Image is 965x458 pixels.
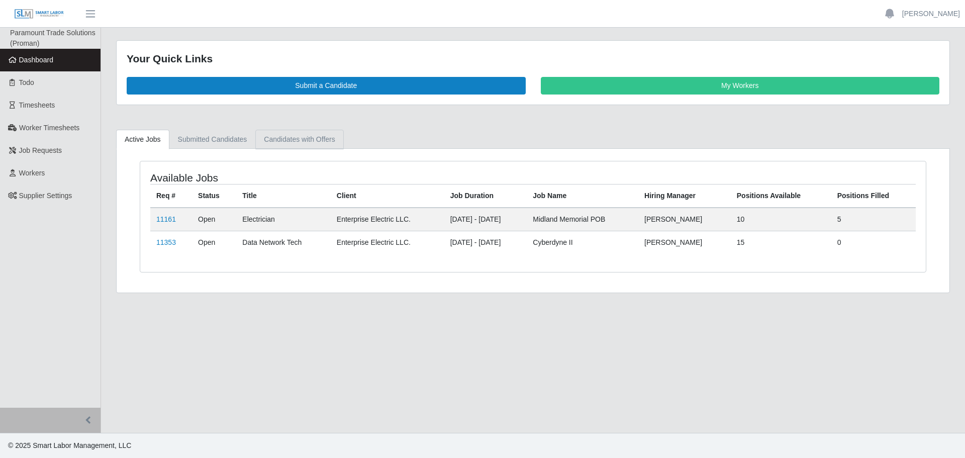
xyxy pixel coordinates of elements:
[831,184,916,208] th: Positions Filled
[731,208,831,231] td: 10
[236,184,331,208] th: Title
[831,208,916,231] td: 5
[541,77,940,95] a: My Workers
[8,441,131,449] span: © 2025 Smart Labor Management, LLC
[236,208,331,231] td: Electrician
[127,77,526,95] a: Submit a Candidate
[156,215,176,223] a: 11161
[192,231,236,254] td: Open
[527,184,638,208] th: Job Name
[831,231,916,254] td: 0
[331,184,444,208] th: Client
[444,231,527,254] td: [DATE] - [DATE]
[19,169,45,177] span: Workers
[14,9,64,20] img: SLM Logo
[331,231,444,254] td: Enterprise Electric LLC.
[19,146,62,154] span: Job Requests
[156,238,176,246] a: 11353
[638,184,731,208] th: Hiring Manager
[19,124,79,132] span: Worker Timesheets
[116,130,169,149] a: Active Jobs
[150,171,460,184] h4: Available Jobs
[127,51,939,67] div: Your Quick Links
[638,231,731,254] td: [PERSON_NAME]
[527,231,638,254] td: Cyberdyne II
[150,184,192,208] th: Req #
[19,192,72,200] span: Supplier Settings
[331,208,444,231] td: Enterprise Electric LLC.
[902,9,960,19] a: [PERSON_NAME]
[10,29,95,47] span: Paramount Trade Solutions (Proman)
[236,231,331,254] td: Data Network Tech
[169,130,256,149] a: Submitted Candidates
[19,78,34,86] span: Todo
[19,101,55,109] span: Timesheets
[444,208,527,231] td: [DATE] - [DATE]
[255,130,343,149] a: Candidates with Offers
[638,208,731,231] td: [PERSON_NAME]
[444,184,527,208] th: Job Duration
[192,208,236,231] td: Open
[19,56,54,64] span: Dashboard
[192,184,236,208] th: Status
[527,208,638,231] td: Midland Memorial POB
[731,231,831,254] td: 15
[731,184,831,208] th: Positions Available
